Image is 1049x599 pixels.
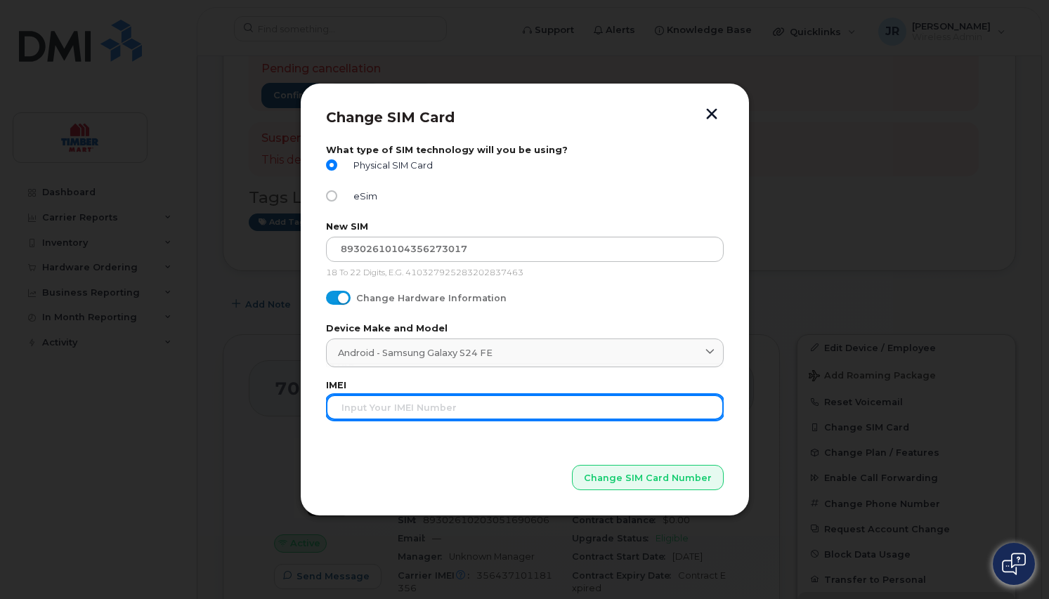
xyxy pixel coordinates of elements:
input: Change Hardware Information [326,291,337,302]
label: What type of SIM technology will you be using? [326,145,724,155]
label: Device Make and Model [326,323,724,334]
span: Physical SIM Card [348,160,434,171]
p: 18 To 22 Digits, E.G. 410327925283202837463 [326,268,724,279]
span: Change Hardware Information [356,293,507,303]
span: Android - Samsung Galaxy S24 FE [338,346,493,360]
a: Android - Samsung Galaxy S24 FE [326,338,724,367]
label: IMEI [326,380,724,390]
input: Input Your New SIM Number [326,237,724,262]
img: Open chat [1002,553,1026,575]
input: eSim [326,190,337,202]
span: Change SIM Card Number [584,471,712,485]
input: Physical SIM Card [326,159,337,171]
span: Change SIM Card [326,109,455,126]
input: Input your IMEI Number [326,395,724,420]
label: New SIM [326,221,724,232]
span: eSim [348,191,378,202]
button: Change SIM Card Number [572,465,724,490]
